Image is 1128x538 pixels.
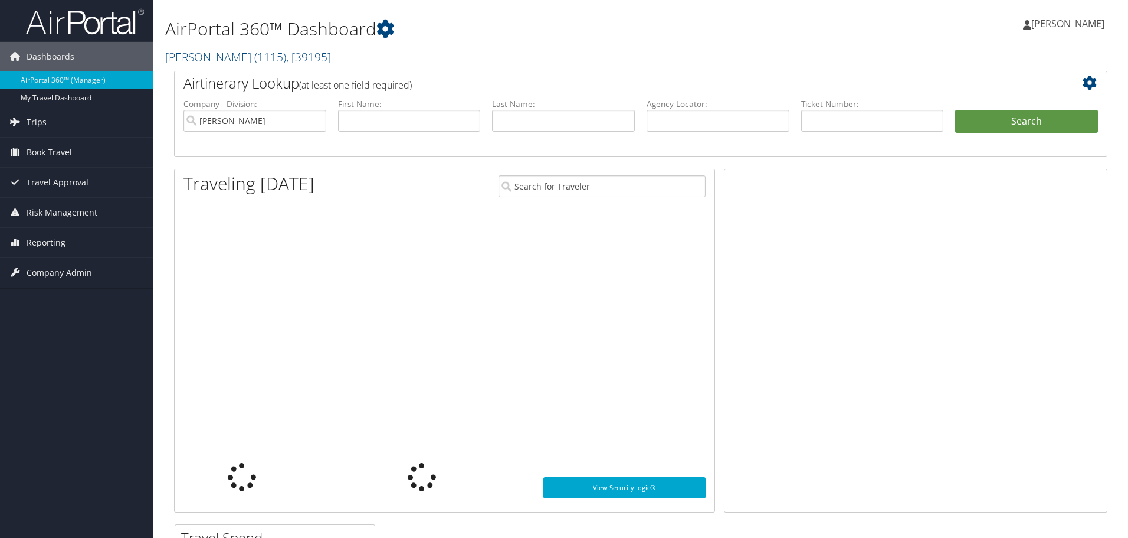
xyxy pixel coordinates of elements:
[183,73,1020,93] h2: Airtinerary Lookup
[338,98,481,110] label: First Name:
[647,98,789,110] label: Agency Locator:
[286,49,331,65] span: , [ 39195 ]
[1031,17,1104,30] span: [PERSON_NAME]
[27,138,72,167] span: Book Travel
[801,98,944,110] label: Ticket Number:
[499,175,706,197] input: Search for Traveler
[1023,6,1116,41] a: [PERSON_NAME]
[27,258,92,288] span: Company Admin
[27,228,65,257] span: Reporting
[492,98,635,110] label: Last Name:
[27,168,88,197] span: Travel Approval
[27,42,74,71] span: Dashboards
[183,171,314,196] h1: Traveling [DATE]
[299,79,412,92] span: (at least one field required)
[183,98,326,110] label: Company - Division:
[27,198,97,227] span: Risk Management
[26,8,144,35] img: airportal-logo.png
[165,17,799,41] h1: AirPortal 360™ Dashboard
[254,49,286,65] span: ( 1115 )
[955,110,1098,133] button: Search
[165,49,331,65] a: [PERSON_NAME]
[543,477,706,498] a: View SecurityLogic®
[27,107,47,137] span: Trips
